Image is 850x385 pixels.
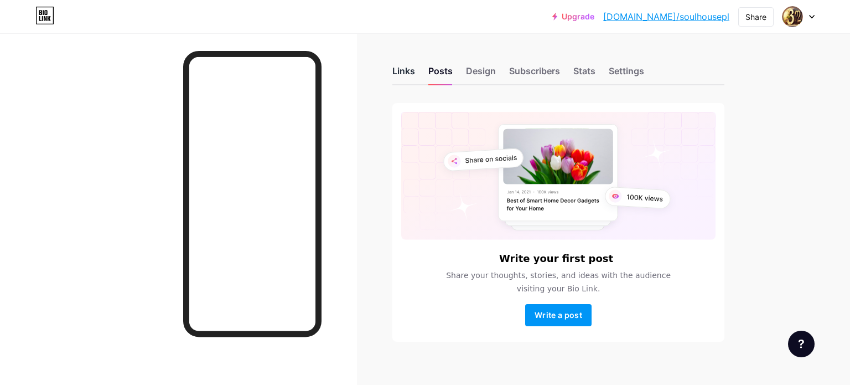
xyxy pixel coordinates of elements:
span: Share your thoughts, stories, and ideas with the audience visiting your Bio Link. [433,269,684,295]
div: Links [392,64,415,84]
a: Upgrade [552,12,594,21]
div: Design [466,64,496,84]
div: Subscribers [509,64,560,84]
div: Settings [609,64,644,84]
div: Stats [573,64,595,84]
a: [DOMAIN_NAME]/soulhousepl [603,10,729,23]
button: Write a post [525,304,592,326]
span: Write a post [535,310,582,320]
div: Posts [428,64,453,84]
div: Share [745,11,766,23]
img: SoulHousePL [782,6,803,27]
h6: Write your first post [499,253,613,264]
